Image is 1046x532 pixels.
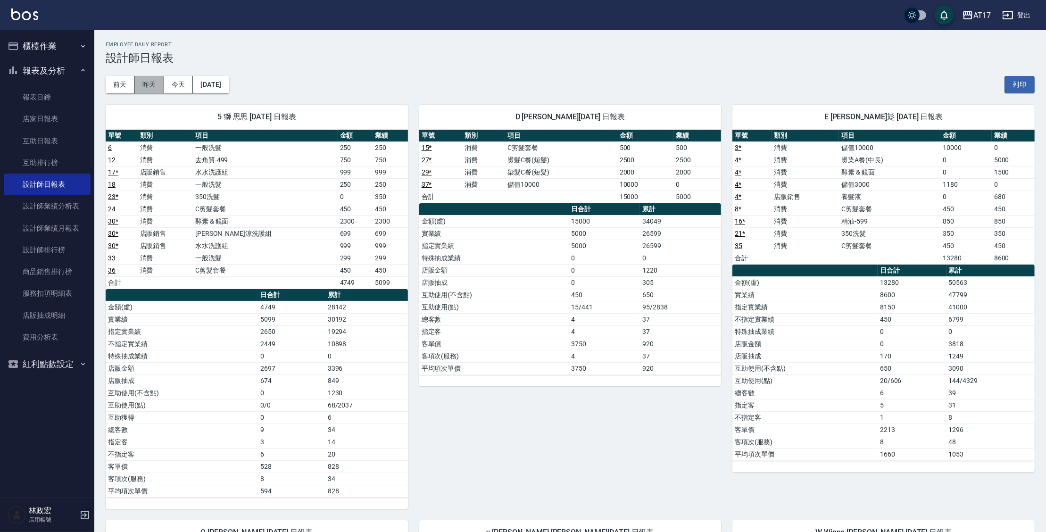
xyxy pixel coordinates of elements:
[940,203,991,215] td: 450
[419,362,569,374] td: 平均項次單價
[992,191,1035,203] td: 680
[106,460,258,473] td: 客單價
[674,130,722,142] th: 業績
[258,362,325,374] td: 2697
[106,350,258,362] td: 特殊抽成業績
[419,350,569,362] td: 客項次(服務)
[569,313,640,325] td: 4
[325,436,408,448] td: 14
[117,112,397,122] span: 5 獅 思思 [DATE] 日報表
[138,264,193,276] td: 消費
[258,289,325,301] th: 日合計
[338,141,373,154] td: 250
[138,215,193,227] td: 消費
[940,252,991,264] td: 13280
[138,166,193,178] td: 店販銷售
[946,362,1035,374] td: 3090
[373,166,408,178] td: 999
[106,42,1035,48] h2: Employee Daily Report
[640,215,721,227] td: 34049
[732,276,878,289] td: 金額(虛)
[138,154,193,166] td: 消費
[569,350,640,362] td: 4
[617,130,674,142] th: 金額
[4,108,91,130] a: 店家日報表
[569,276,640,289] td: 0
[373,215,408,227] td: 2300
[193,191,338,203] td: 350洗髮
[193,141,338,154] td: 一般洗髮
[732,130,1035,265] table: a dense table
[4,305,91,326] a: 店販抽成明細
[338,166,373,178] td: 999
[462,141,505,154] td: 消費
[946,301,1035,313] td: 41000
[258,473,325,485] td: 8
[108,205,116,213] a: 24
[325,325,408,338] td: 19294
[772,227,839,240] td: 消費
[772,191,839,203] td: 店販銷售
[940,166,991,178] td: 0
[735,242,742,249] a: 35
[462,130,505,142] th: 類別
[569,289,640,301] td: 450
[106,411,258,424] td: 互助獲得
[617,141,674,154] td: 500
[106,424,258,436] td: 總客數
[946,411,1035,424] td: 8
[419,276,569,289] td: 店販抽成
[674,166,722,178] td: 2000
[732,436,878,448] td: 客項次(服務)
[946,399,1035,411] td: 31
[325,313,408,325] td: 30192
[946,448,1035,460] td: 1053
[193,240,338,252] td: 水水洗護組
[732,338,878,350] td: 店販金額
[338,191,373,203] td: 0
[732,350,878,362] td: 店販抽成
[193,252,338,264] td: 一般洗髮
[106,436,258,448] td: 指定客
[640,203,721,216] th: 累計
[732,374,878,387] td: 互助使用(點)
[325,387,408,399] td: 1230
[373,227,408,240] td: 699
[419,130,722,203] table: a dense table
[940,215,991,227] td: 850
[1004,76,1035,93] button: 列印
[373,130,408,142] th: 業績
[193,154,338,166] td: 去角質-499
[839,240,940,252] td: C剪髮套餐
[193,76,229,93] button: [DATE]
[258,313,325,325] td: 5099
[462,154,505,166] td: 消費
[4,326,91,348] a: 費用分析表
[946,276,1035,289] td: 50563
[640,301,721,313] td: 95/2838
[193,227,338,240] td: [PERSON_NAME]涼洗護組
[674,178,722,191] td: 0
[640,325,721,338] td: 37
[732,362,878,374] td: 互助使用(不含點)
[29,506,77,515] h5: 林政宏
[462,178,505,191] td: 消費
[940,191,991,203] td: 0
[4,239,91,261] a: 設計師排行榜
[106,448,258,460] td: 不指定客
[338,240,373,252] td: 999
[4,352,91,376] button: 紅利點數設定
[674,141,722,154] td: 500
[29,515,77,524] p: 店用帳號
[992,252,1035,264] td: 8600
[325,411,408,424] td: 6
[419,289,569,301] td: 互助使用(不含點)
[106,473,258,485] td: 客項次(服務)
[940,227,991,240] td: 350
[4,58,91,83] button: 報表及分析
[772,215,839,227] td: 消費
[940,240,991,252] td: 450
[106,338,258,350] td: 不指定實業績
[946,313,1035,325] td: 6799
[373,191,408,203] td: 350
